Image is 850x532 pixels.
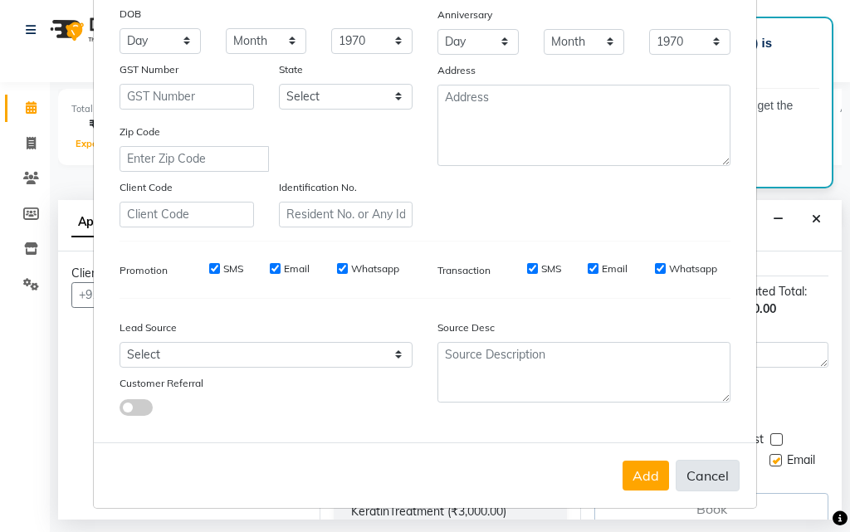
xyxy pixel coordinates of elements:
label: SMS [541,261,561,276]
button: Add [623,461,669,491]
input: Resident No. or Any Id [279,202,413,227]
label: DOB [120,7,141,22]
label: Source Desc [437,320,495,335]
label: Address [437,63,476,78]
label: Whatsapp [351,261,399,276]
label: Customer Referral [120,376,203,391]
input: GST Number [120,84,254,110]
label: State [279,62,303,77]
label: Whatsapp [669,261,717,276]
input: Client Code [120,202,254,227]
label: Client Code [120,180,173,195]
input: Enter Zip Code [120,146,269,172]
label: Zip Code [120,124,160,139]
label: Anniversary [437,7,492,22]
label: Promotion [120,263,168,278]
label: Identification No. [279,180,357,195]
label: Email [284,261,310,276]
label: Email [602,261,628,276]
label: GST Number [120,62,178,77]
button: Cancel [676,460,740,491]
label: Lead Source [120,320,177,335]
label: Transaction [437,263,491,278]
label: SMS [223,261,243,276]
